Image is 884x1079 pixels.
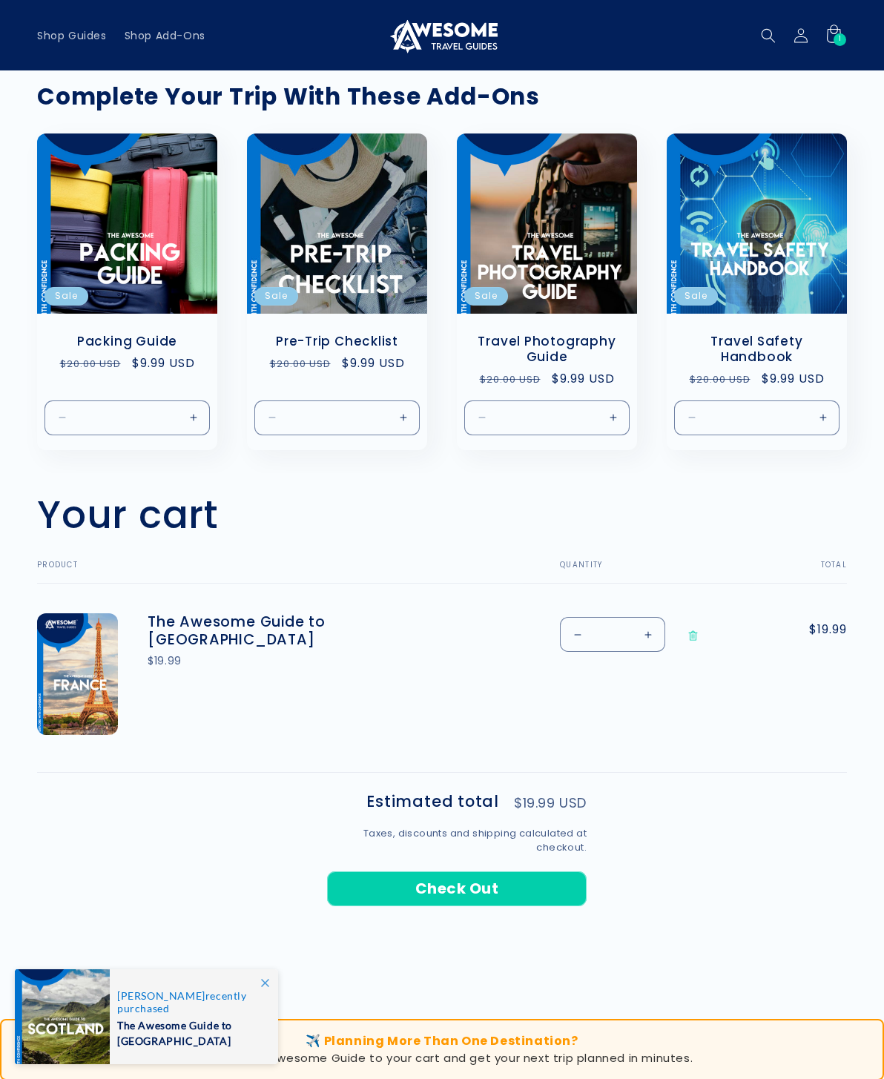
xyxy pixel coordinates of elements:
[752,19,785,52] summary: Search
[327,826,587,855] small: Taxes, discounts and shipping calculated at checkout.
[594,617,631,652] input: Quantity for The Awesome Guide to France
[314,400,362,435] input: Quantity for Default Title
[327,871,587,906] button: Check Out
[37,80,540,113] strong: Complete Your Trip With These Add-Ons
[37,561,523,584] th: Product
[116,20,214,51] a: Shop Add-Ons
[28,20,116,51] a: Shop Guides
[117,989,205,1002] span: [PERSON_NAME]
[148,653,370,669] div: $19.99
[262,334,412,349] a: Pre-Trip Checklist
[327,935,587,968] iframe: PayPal-paypal
[790,621,847,639] span: $19.99
[104,400,152,435] input: Quantity for Default Title
[37,29,107,42] span: Shop Guides
[760,561,847,584] th: Total
[117,989,263,1014] span: recently purchased
[733,400,782,435] input: Quantity for Default Title
[381,12,504,59] a: Awesome Travel Guides
[523,561,760,584] th: Quantity
[52,334,202,349] a: Packing Guide
[37,491,219,538] h1: Your cart
[682,334,832,365] a: Travel Safety Handbook
[125,29,205,42] span: Shop Add-Ons
[37,133,847,450] ul: Slider
[148,613,370,649] a: The Awesome Guide to [GEOGRAPHIC_DATA]
[386,18,498,53] img: Awesome Travel Guides
[117,1014,263,1049] span: The Awesome Guide to [GEOGRAPHIC_DATA]
[366,794,499,810] h2: Estimated total
[680,617,706,655] a: Remove The Awesome Guide to France
[514,796,587,810] p: $19.99 USD
[306,1032,578,1049] span: ✈️ Planning More Than One Destination?
[472,334,622,365] a: Travel Photography Guide
[839,33,842,46] span: 1
[524,400,572,435] input: Quantity for Default Title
